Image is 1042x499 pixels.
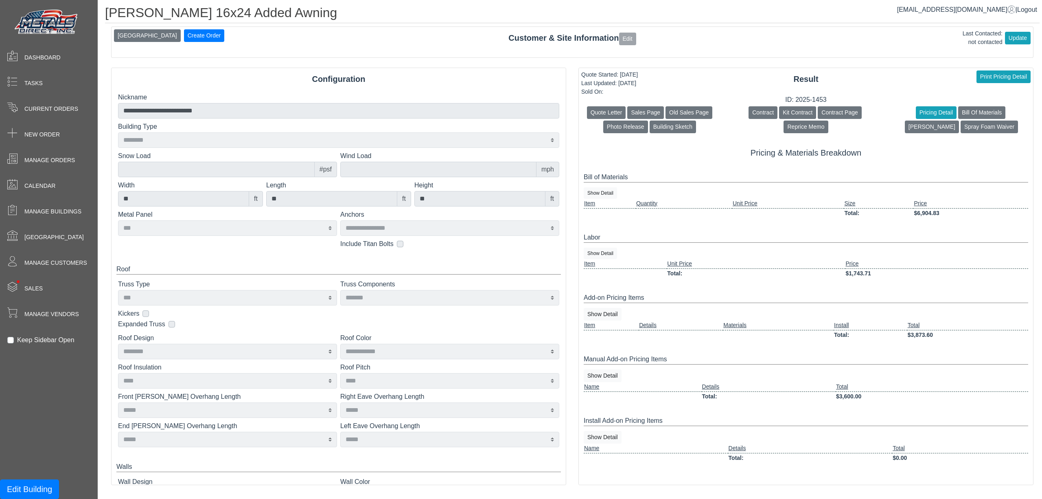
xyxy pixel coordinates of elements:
[17,335,74,345] label: Keep Sidebar Open
[545,191,559,207] div: ft
[118,392,337,402] label: Front [PERSON_NAME] Overhang Length
[249,191,263,207] div: ft
[913,208,1028,218] td: $6,904.83
[24,156,75,165] span: Manage Orders
[584,248,617,259] button: Show Detail
[584,233,1028,243] div: Labor
[584,187,617,199] button: Show Detail
[779,106,816,119] button: Kit Contract
[24,182,55,190] span: Calendar
[118,333,337,343] label: Roof Design
[536,162,559,177] div: mph
[579,73,1033,85] div: Result
[340,279,559,289] label: Truss Components
[897,5,1037,15] div: |
[414,180,559,190] label: Height
[584,431,622,444] button: Show Detail
[732,199,844,209] td: Unit Price
[8,268,28,295] span: •
[314,162,337,177] div: #psf
[892,444,1028,453] td: Total
[961,121,1018,133] button: Spray Foam Waiver
[958,106,1005,119] button: Bill Of Materials
[12,7,81,37] img: Metals Direct Inc Logo
[836,391,1028,401] td: $3,600.00
[584,354,1028,365] div: Manual Add-on Pricing Items
[584,259,667,269] td: Item
[905,121,959,133] button: [PERSON_NAME]
[184,29,225,42] button: Create Order
[584,416,1028,426] div: Install Add-on Pricing Items
[118,363,337,372] label: Roof Insulation
[581,70,638,79] div: Quote Started: [DATE]
[587,106,626,119] button: Quote Letter
[584,172,1028,182] div: Bill of Materials
[340,210,559,220] label: Anchors
[118,92,559,102] label: Nickname
[897,6,1016,13] a: [EMAIL_ADDRESS][DOMAIN_NAME]
[963,29,1003,46] div: Last Contacted: not contacted
[118,279,337,289] label: Truss Type
[24,207,81,216] span: Manage Buildings
[118,309,139,319] label: Kickers
[639,321,723,330] td: Details
[116,264,561,275] div: Roof
[114,29,181,42] button: [GEOGRAPHIC_DATA]
[118,477,337,487] label: Wall Design
[665,106,712,119] button: Old Sales Page
[340,151,559,161] label: Wind Load
[845,268,1028,278] td: $1,743.71
[1005,32,1031,44] button: Update
[24,233,84,242] span: [GEOGRAPHIC_DATA]
[118,122,559,132] label: Building Type
[667,259,845,269] td: Unit Price
[636,199,732,209] td: Quantity
[603,121,648,133] button: Photo Release
[118,421,337,431] label: End [PERSON_NAME] Overhang Length
[619,33,636,45] button: Edit
[112,32,1033,45] div: Customer & Site Information
[24,310,79,319] span: Manage Vendors
[584,148,1028,158] h5: Pricing & Materials Breakdown
[844,199,913,209] td: Size
[1017,6,1037,13] span: Logout
[907,330,1028,340] td: $3,873.60
[116,462,561,472] div: Walls
[584,321,639,330] td: Item
[24,130,60,139] span: New Order
[702,391,836,401] td: Total:
[627,106,664,119] button: Sales Page
[118,319,165,329] label: Expanded Truss
[397,191,411,207] div: ft
[24,53,61,62] span: Dashboard
[723,321,834,330] td: Materials
[340,363,559,372] label: Roof Pitch
[105,5,1040,23] h1: [PERSON_NAME] 16x24 Added Awning
[784,121,828,133] button: Reprice Memo
[584,382,702,392] td: Name
[845,259,1028,269] td: Price
[584,199,636,209] td: Item
[24,259,87,267] span: Manage Customers
[913,199,1028,209] td: Price
[24,79,43,88] span: Tasks
[118,180,263,190] label: Width
[976,70,1031,83] button: Print Pricing Detail
[581,79,638,88] div: Last Updated: [DATE]
[584,444,728,453] td: Name
[907,321,1028,330] td: Total
[916,106,957,119] button: Pricing Detail
[728,453,893,463] td: Total:
[728,444,893,453] td: Details
[118,151,337,161] label: Snow Load
[584,369,622,382] button: Show Detail
[844,208,913,218] td: Total:
[340,333,559,343] label: Roof Color
[112,73,566,85] div: Configuration
[581,88,638,96] div: Sold On:
[650,121,696,133] button: Building Sketch
[340,477,559,487] label: Wall Color
[24,105,78,113] span: Current Orders
[834,330,907,340] td: Total:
